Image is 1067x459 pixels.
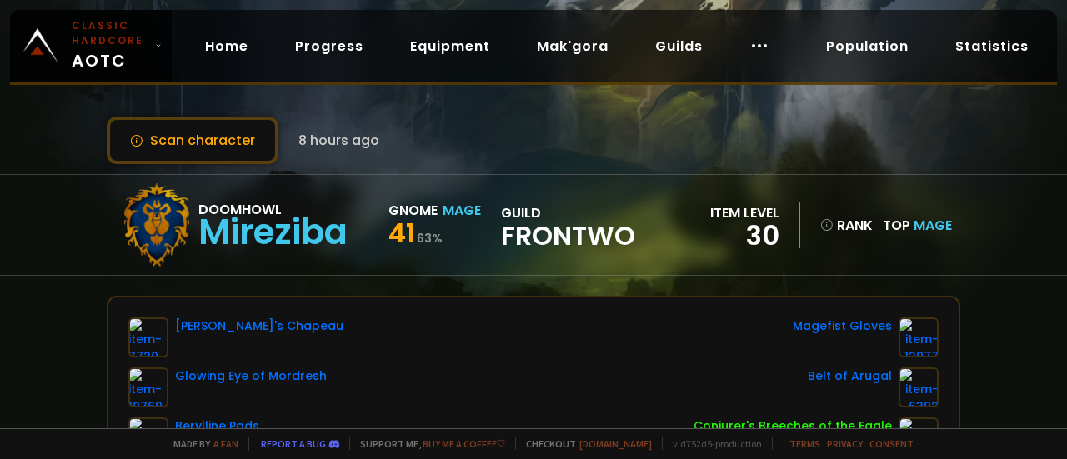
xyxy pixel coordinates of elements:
div: [PERSON_NAME]'s Chapeau [175,317,343,335]
a: Home [192,29,262,63]
a: Buy me a coffee [423,437,505,450]
a: Terms [789,437,820,450]
div: Top [883,215,952,236]
div: Belt of Arugal [808,367,892,385]
a: [DOMAIN_NAME] [579,437,652,450]
span: Frontwo [501,223,635,248]
span: Made by [163,437,238,450]
a: Privacy [827,437,863,450]
div: Mireziba [198,220,348,245]
span: AOTC [72,18,148,73]
div: guild [501,202,635,248]
a: Population [813,29,922,63]
div: Conjurer's Breeches of the Eagle [694,417,892,435]
img: item-10769 [128,367,168,407]
a: Guilds [642,29,716,63]
div: Doomhowl [198,199,348,220]
a: Classic HardcoreAOTC [10,10,172,82]
button: Scan character [107,117,278,164]
small: 63 % [417,230,443,247]
div: 30 [710,223,779,248]
span: 8 hours ago [298,130,379,151]
div: Glowing Eye of Mordresh [175,367,327,385]
div: Mage [443,200,481,221]
img: item-7720 [128,317,168,357]
div: rank [820,215,873,236]
span: Checkout [515,437,652,450]
div: item level [710,202,779,223]
div: Gnome [388,200,438,221]
a: Report a bug [261,437,326,450]
a: Progress [282,29,377,63]
a: a fan [213,437,238,450]
span: Mage [914,216,952,235]
img: item-6392 [899,367,939,407]
div: Berylline Pads [175,417,259,435]
a: Equipment [397,29,503,63]
img: item-12977 [899,317,939,357]
a: Statistics [942,29,1042,63]
div: Magefist Gloves [793,317,892,335]
a: Consent [869,437,914,450]
small: Classic Hardcore [72,18,148,48]
a: Mak'gora [523,29,622,63]
span: 41 [388,214,415,252]
span: v. d752d5 - production [662,437,762,450]
span: Support me, [349,437,505,450]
